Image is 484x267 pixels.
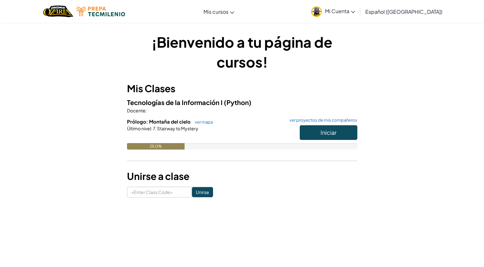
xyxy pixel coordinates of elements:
span: Docente [127,108,146,113]
span: : [151,125,152,131]
h3: Mis Clases [127,81,357,96]
a: Ozaria by CodeCombat logo [43,5,73,18]
span: Stairway to Mystery [156,125,198,131]
h3: Unirse a clase [127,169,357,183]
span: Último nivel [127,125,151,131]
a: Mis cursos [200,3,237,20]
span: 7. [152,125,156,131]
a: Mi Cuenta [308,1,358,21]
img: Home [43,5,73,18]
span: Español ([GEOGRAPHIC_DATA]) [365,8,442,15]
img: avatar [311,6,322,17]
span: (Python) [224,98,251,106]
span: Mis cursos [203,8,228,15]
h1: ¡Bienvenido a tu página de cursos! [127,32,357,72]
span: Tecnologías de la Información I [127,98,224,106]
a: ver mapa [192,119,213,125]
button: Iniciar [300,125,357,140]
span: : [146,108,147,113]
a: Español ([GEOGRAPHIC_DATA]) [362,3,446,20]
span: Mi Cuenta [325,8,355,14]
a: ver proyectos de mis compañeros [286,118,357,122]
span: Prólogo: Montaña del cielo [127,118,192,125]
span: Iniciar [321,129,337,136]
input: Unirse [192,187,213,197]
div: 25.0% [127,143,185,150]
img: Tecmilenio logo [76,7,125,16]
input: <Enter Class Code> [127,187,192,198]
